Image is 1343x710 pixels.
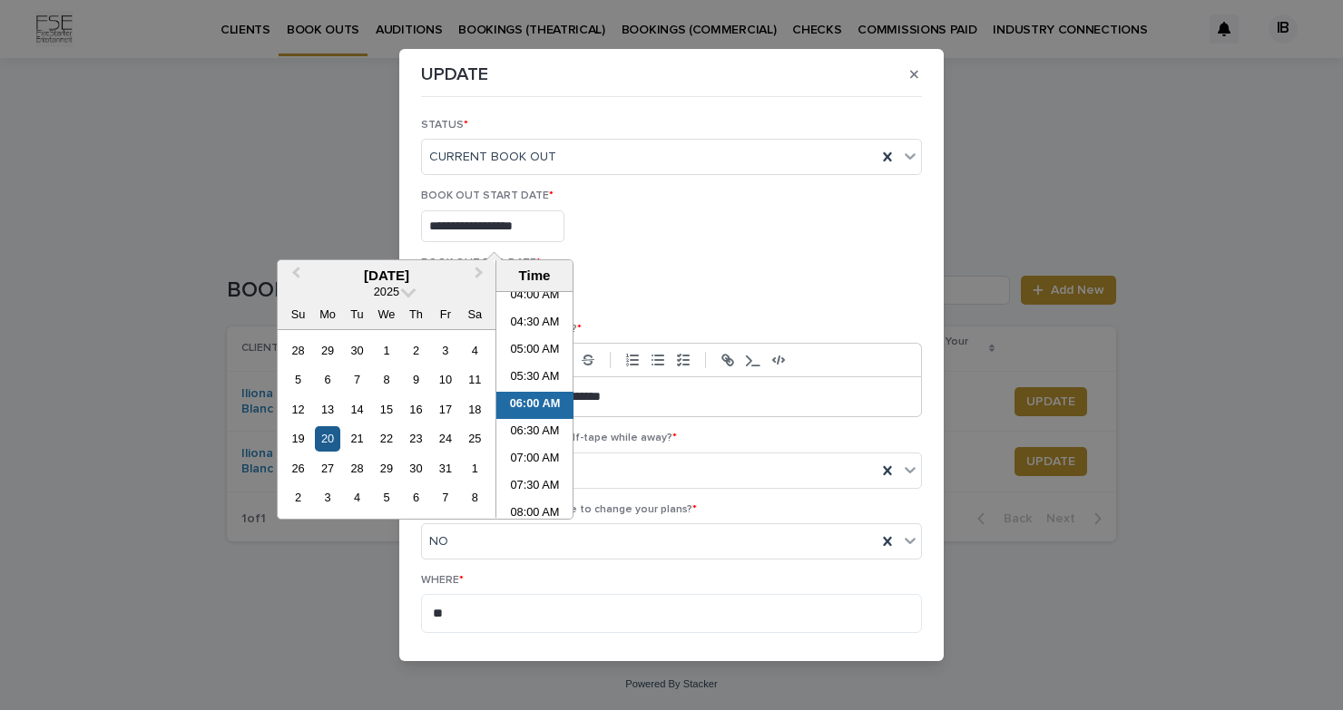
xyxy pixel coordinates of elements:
span: BOOK OUT START DATE [421,190,554,201]
div: Choose Thursday, October 9th, 2025 [404,367,428,392]
div: Choose Thursday, November 6th, 2025 [404,485,428,510]
div: Choose Thursday, October 16th, 2025 [404,397,428,422]
div: Choose Saturday, October 4th, 2025 [463,338,487,363]
div: Choose Sunday, September 28th, 2025 [286,338,310,363]
span: CURRENT BOOK OUT [429,148,556,167]
li: 04:30 AM [496,310,573,337]
div: Choose Sunday, November 2nd, 2025 [286,485,310,510]
div: Choose Sunday, October 5th, 2025 [286,367,310,392]
span: 2025 [374,285,399,298]
div: Fr [433,302,457,326]
div: Su [286,302,310,326]
div: Choose Friday, October 17th, 2025 [433,397,457,422]
div: Choose Friday, November 7th, 2025 [433,485,457,510]
div: Choose Monday, November 3rd, 2025 [315,485,339,510]
div: Choose Monday, October 6th, 2025 [315,367,339,392]
li: 05:30 AM [496,365,573,392]
div: Choose Sunday, October 12th, 2025 [286,397,310,422]
div: Choose Friday, October 24th, 2025 [433,426,457,451]
div: Choose Monday, October 20th, 2025 [315,426,339,451]
li: 06:00 AM [496,392,573,419]
div: Th [404,302,428,326]
li: 07:30 AM [496,473,573,501]
div: Time [501,267,568,284]
span: WHERE [421,575,464,586]
div: Choose Sunday, October 19th, 2025 [286,426,310,451]
div: Choose Thursday, October 30th, 2025 [404,456,428,481]
button: Previous Month [279,262,309,291]
div: Choose Saturday, October 25th, 2025 [463,426,487,451]
div: Choose Monday, September 29th, 2025 [315,338,339,363]
li: 05:00 AM [496,337,573,365]
li: 07:00 AM [496,446,573,473]
div: Choose Wednesday, November 5th, 2025 [374,485,398,510]
div: Mo [315,302,339,326]
div: Choose Wednesday, October 15th, 2025 [374,397,398,422]
div: Choose Monday, October 27th, 2025 [315,456,339,481]
div: Choose Saturday, November 1st, 2025 [463,456,487,481]
div: Choose Saturday, November 8th, 2025 [463,485,487,510]
div: Choose Saturday, October 18th, 2025 [463,397,487,422]
div: Choose Friday, October 31st, 2025 [433,456,457,481]
li: 08:00 AM [496,501,573,528]
div: Choose Wednesday, October 1st, 2025 [374,338,398,363]
li: 04:00 AM [496,283,573,310]
div: Choose Tuesday, November 4th, 2025 [345,485,369,510]
div: Choose Saturday, October 11th, 2025 [463,367,487,392]
div: Choose Wednesday, October 29th, 2025 [374,456,398,481]
span: NO [429,532,448,551]
div: Choose Tuesday, October 7th, 2025 [345,367,369,392]
div: Choose Tuesday, October 28th, 2025 [345,456,369,481]
div: Choose Thursday, October 23rd, 2025 [404,426,428,451]
div: Choose Tuesday, October 21st, 2025 [345,426,369,451]
span: STATUS [421,120,468,131]
div: [DATE] [278,267,495,284]
div: Choose Wednesday, October 22nd, 2025 [374,426,398,451]
div: Choose Tuesday, September 30th, 2025 [345,338,369,363]
button: Next Month [466,262,495,291]
div: month 2025-10 [283,336,489,512]
div: Choose Monday, October 13th, 2025 [315,397,339,422]
div: Tu [345,302,369,326]
div: Choose Wednesday, October 8th, 2025 [374,367,398,392]
div: Choose Friday, October 10th, 2025 [433,367,457,392]
div: Choose Tuesday, October 14th, 2025 [345,397,369,422]
p: UPDATE [421,63,488,85]
div: Choose Sunday, October 26th, 2025 [286,456,310,481]
div: Choose Thursday, October 2nd, 2025 [404,338,428,363]
div: Sa [463,302,487,326]
div: We [374,302,398,326]
li: 06:30 AM [496,419,573,446]
div: Choose Friday, October 3rd, 2025 [433,338,457,363]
